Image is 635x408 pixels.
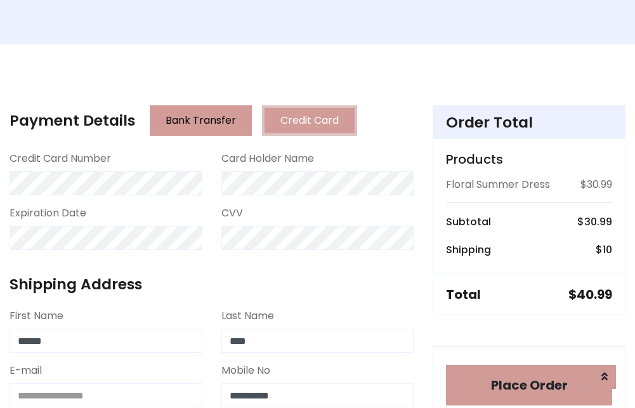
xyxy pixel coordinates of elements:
[10,112,135,129] h4: Payment Details
[577,286,612,303] span: 40.99
[580,177,612,192] p: $30.99
[446,152,612,167] h5: Products
[262,105,357,136] button: Credit Card
[446,216,491,228] h6: Subtotal
[221,363,270,378] label: Mobile No
[446,287,481,302] h5: Total
[577,216,612,228] h6: $
[446,114,612,131] h4: Order Total
[584,214,612,229] span: 30.99
[603,242,612,257] span: 10
[596,244,612,256] h6: $
[446,365,612,405] button: Place Order
[150,105,252,136] button: Bank Transfer
[221,206,243,221] label: CVV
[10,206,86,221] label: Expiration Date
[10,275,414,293] h4: Shipping Address
[446,177,550,192] p: Floral Summer Dress
[10,363,42,378] label: E-mail
[10,151,111,166] label: Credit Card Number
[10,308,63,324] label: First Name
[446,244,491,256] h6: Shipping
[568,287,612,302] h5: $
[221,151,314,166] label: Card Holder Name
[221,308,274,324] label: Last Name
